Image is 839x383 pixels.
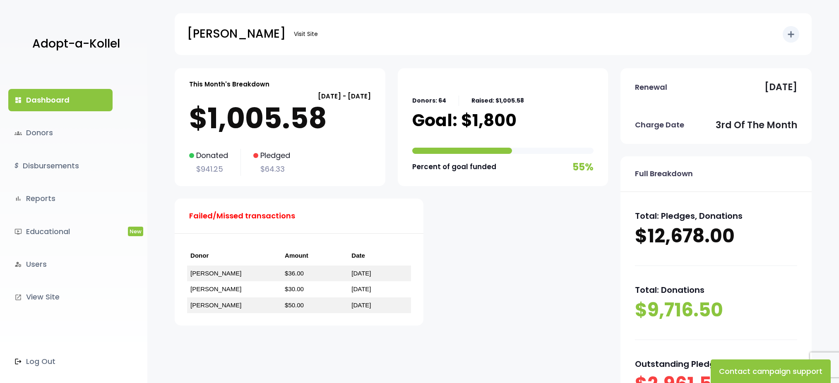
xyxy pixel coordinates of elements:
[253,163,290,176] p: $64.33
[28,24,120,64] a: Adopt-a-Kollel
[14,195,22,202] i: bar_chart
[351,285,371,292] a: [DATE]
[635,223,797,249] p: $12,678.00
[190,302,241,309] a: [PERSON_NAME]
[189,163,228,176] p: $941.25
[14,228,22,235] i: ondemand_video
[190,285,241,292] a: [PERSON_NAME]
[8,122,113,144] a: groupsDonors
[189,91,371,102] p: [DATE] - [DATE]
[786,29,796,39] i: add
[187,24,286,44] p: [PERSON_NAME]
[8,89,113,111] a: dashboardDashboard
[14,160,19,172] i: $
[253,149,290,162] p: Pledged
[412,110,517,131] p: Goal: $1,800
[128,227,143,236] span: New
[8,286,113,308] a: launchView Site
[285,302,304,309] a: $50.00
[635,282,797,297] p: Total: Donations
[14,129,22,137] span: groups
[8,253,113,275] a: manage_accountsUsers
[189,209,295,223] p: Failed/Missed transactions
[783,26,799,43] button: add
[187,246,281,266] th: Donor
[351,302,371,309] a: [DATE]
[189,79,269,90] p: This Month's Breakdown
[635,81,667,94] p: Renewal
[351,270,371,277] a: [DATE]
[14,294,22,301] i: launch
[189,149,228,162] p: Donated
[471,96,524,106] p: Raised: $1,005.58
[348,246,411,266] th: Date
[14,261,22,268] i: manage_accounts
[290,26,322,42] a: Visit Site
[14,96,22,104] i: dashboard
[572,158,594,176] p: 55%
[764,79,797,96] p: [DATE]
[635,118,684,132] p: Charge Date
[281,246,348,266] th: Amount
[190,270,241,277] a: [PERSON_NAME]
[285,285,304,292] a: $30.00
[635,357,797,371] p: Outstanding Pledges
[635,208,797,223] p: Total: Pledges, Donations
[412,96,446,106] p: Donors: 64
[635,167,693,180] p: Full Breakdown
[8,350,113,373] a: Log Out
[716,117,797,134] p: 3rd of the month
[8,187,113,210] a: bar_chartReports
[8,155,113,177] a: $Disbursements
[8,220,113,243] a: ondemand_videoEducationalNew
[32,34,120,54] p: Adopt-a-Kollel
[635,297,797,323] p: $9,716.50
[412,160,496,173] p: Percent of goal funded
[189,102,371,135] p: $1,005.58
[711,359,831,383] button: Contact campaign support
[285,270,304,277] a: $36.00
